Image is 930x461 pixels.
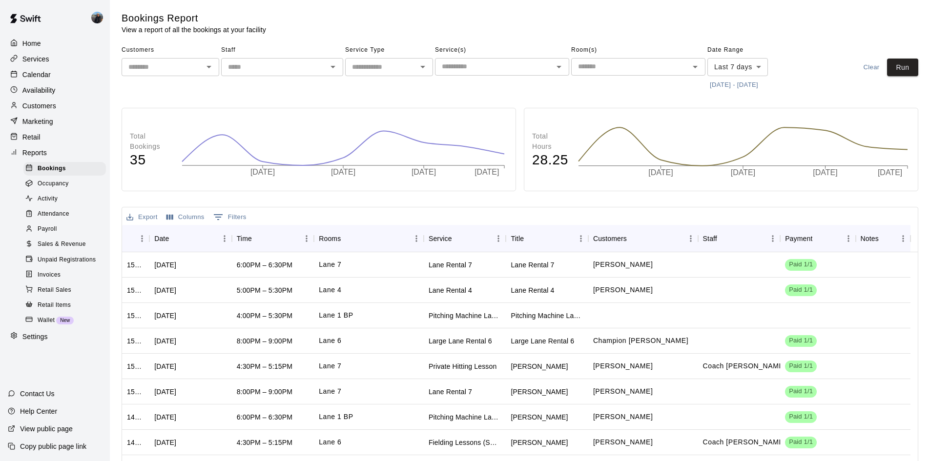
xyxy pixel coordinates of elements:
[23,161,110,176] a: Bookings
[154,260,176,270] div: Wed, Oct 08, 2025
[429,311,501,321] div: Pitching Machine Lane 1
[23,252,110,267] a: Unpaid Registrations
[164,210,207,225] button: Select columns
[688,60,702,74] button: Open
[22,332,48,341] p: Settings
[237,361,292,371] div: 4:30PM – 5:15PM
[703,225,717,252] div: Staff
[813,169,837,177] tspan: [DATE]
[91,12,103,23] img: Coach Cruz
[154,412,176,422] div: Mon, Oct 06, 2025
[319,437,341,447] p: Lane 6
[252,232,266,245] button: Sort
[38,194,58,204] span: Activity
[8,130,102,144] a: Retail
[588,225,698,252] div: Customers
[319,260,341,270] p: Lane 7
[127,387,145,397] div: 1500007
[429,336,492,346] div: Large Lane Rental 6
[812,232,826,245] button: Sort
[237,225,252,252] div: Time
[409,231,424,246] button: Menu
[22,85,56,95] p: Availability
[23,222,110,237] a: Payroll
[127,285,145,295] div: 1506494
[38,224,57,234] span: Payroll
[8,114,102,129] a: Marketing
[683,231,698,246] button: Menu
[780,225,855,252] div: Payment
[506,225,588,252] div: Title
[127,336,145,346] div: 1502747
[8,36,102,51] a: Home
[127,260,145,270] div: 1506910
[319,361,341,371] p: Lane 7
[122,12,266,25] h5: Bookings Report
[149,225,232,252] div: Date
[319,336,341,346] p: Lane 6
[785,285,817,295] span: Paid 1/1
[707,78,761,93] button: [DATE] - [DATE]
[23,298,110,313] a: Retail Items
[8,145,102,160] a: Reports
[511,361,568,371] div: George Cuza
[38,179,69,189] span: Occupancy
[20,424,73,434] p: View public page
[23,207,110,222] a: Attendance
[8,99,102,113] div: Customers
[202,60,216,74] button: Open
[23,253,106,267] div: Unpaid Registrations
[8,83,102,98] a: Availability
[122,42,219,58] span: Customers
[20,441,86,451] p: Copy public page link
[8,52,102,66] a: Services
[23,207,106,221] div: Attendance
[23,176,110,191] a: Occupancy
[38,285,71,295] span: Retail Sales
[22,148,47,158] p: Reports
[429,387,472,397] div: Lane Rental 7
[511,438,568,447] div: JADA ROLAND
[22,39,41,48] p: Home
[856,225,910,252] div: Notes
[429,438,501,447] div: Fielding Lessons (SOFTBALL)
[38,255,96,265] span: Unpaid Registrations
[23,314,106,327] div: WalletNew
[703,437,786,447] p: Coach Cruz
[237,412,292,422] div: 6:00PM – 6:30PM
[154,438,176,447] div: Thu, Oct 09, 2025
[211,209,249,225] button: Show filters
[154,387,176,397] div: Mon, Oct 06, 2025
[435,42,569,58] span: Service(s)
[707,58,768,76] div: Last 7 days
[135,231,149,246] button: Menu
[221,42,343,58] span: Staff
[319,412,353,422] p: Lane 1 BP
[130,131,172,152] p: Total Bookings
[23,299,106,312] div: Retail Items
[593,437,653,447] p: JADA ROLAND
[127,361,145,371] div: 1501308
[424,225,506,252] div: Service
[23,192,110,207] a: Activity
[232,225,314,252] div: Time
[319,310,353,321] p: Lane 1 BP
[154,361,176,371] div: Wed, Oct 08, 2025
[861,225,879,252] div: Notes
[169,232,183,245] button: Sort
[38,301,71,310] span: Retail Items
[345,42,433,58] span: Service Type
[319,225,341,252] div: Rooms
[23,237,110,252] a: Sales & Revenue
[89,8,110,27] div: Coach Cruz
[124,210,160,225] button: Export
[237,285,292,295] div: 5:00PM – 5:30PM
[731,169,755,177] tspan: [DATE]
[20,406,57,416] p: Help Center
[785,387,817,396] span: Paid 1/1
[698,225,781,252] div: Staff
[38,209,69,219] span: Attendance
[416,60,430,74] button: Open
[23,283,106,297] div: Retail Sales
